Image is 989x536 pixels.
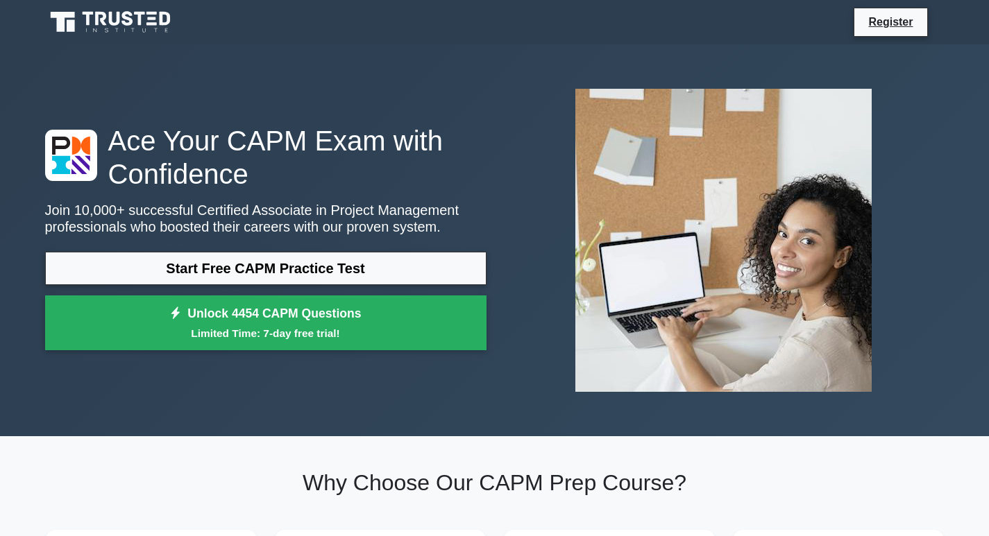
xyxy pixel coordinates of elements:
[45,295,487,351] a: Unlock 4454 CAPM QuestionsLimited Time: 7-day free trial!
[62,325,469,341] small: Limited Time: 7-day free trial!
[45,124,487,191] h1: Ace Your CAPM Exam with Confidence
[45,252,487,285] a: Start Free CAPM Practice Test
[45,202,487,235] p: Join 10,000+ successful Certified Associate in Project Management professionals who boosted their...
[45,469,945,496] h2: Why Choose Our CAPM Prep Course?
[860,13,921,31] a: Register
